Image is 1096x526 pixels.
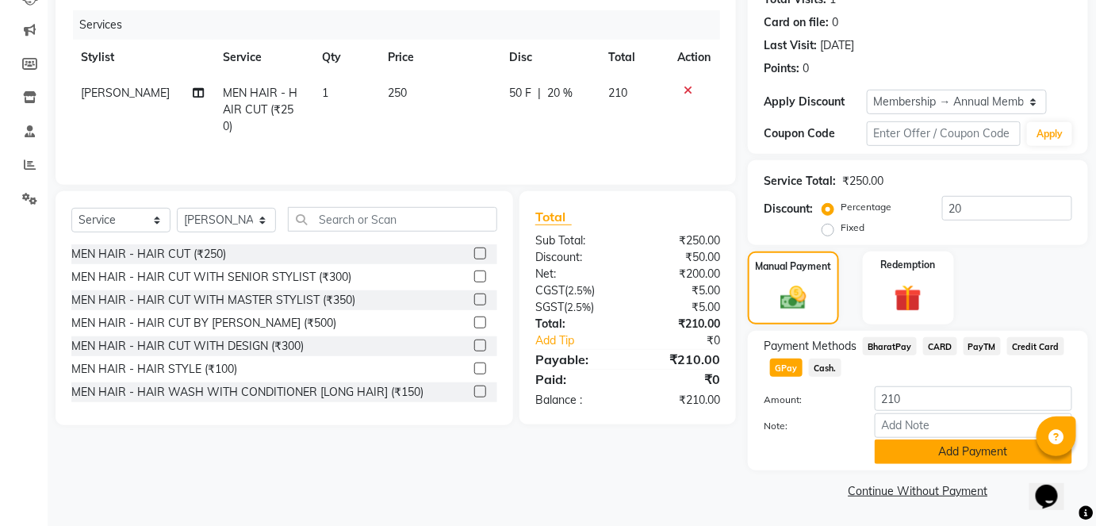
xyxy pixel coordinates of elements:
div: ( ) [523,299,628,316]
span: 2.5% [568,284,592,297]
div: 0 [832,14,838,31]
div: Net: [523,266,628,282]
div: Balance : [523,392,628,409]
div: ₹200.00 [627,266,732,282]
th: Disc [500,40,600,75]
span: GPay [770,359,803,377]
div: Total: [523,316,628,332]
span: BharatPay [863,337,917,355]
div: ₹250.00 [627,232,732,249]
label: Manual Payment [755,259,831,274]
div: Discount: [764,201,813,217]
a: Add Tip [523,332,645,349]
div: Payable: [523,350,628,369]
div: ₹50.00 [627,249,732,266]
label: Note: [752,419,863,433]
div: [DATE] [820,37,854,54]
input: Search or Scan [288,207,497,232]
div: Apply Discount [764,94,867,110]
span: CGST [535,283,565,298]
iframe: chat widget [1029,463,1080,510]
th: Action [668,40,720,75]
span: Total [535,209,572,225]
div: ( ) [523,282,628,299]
div: Paid: [523,370,628,389]
div: MEN HAIR - HAIR CUT BY [PERSON_NAME] (₹500) [71,315,336,332]
div: ₹0 [627,370,732,389]
div: ₹210.00 [627,392,732,409]
div: ₹5.00 [627,282,732,299]
div: ₹210.00 [627,350,732,369]
span: Credit Card [1007,337,1064,355]
th: Service [213,40,312,75]
label: Redemption [881,258,936,272]
div: Last Visit: [764,37,817,54]
input: Amount [875,386,1072,411]
span: Payment Methods [764,338,856,355]
label: Amount: [752,393,863,407]
div: MEN HAIR - HAIR CUT WITH DESIGN (₹300) [71,338,304,355]
th: Qty [312,40,378,75]
span: 20 % [547,85,573,102]
div: ₹250.00 [842,173,883,190]
div: Service Total: [764,173,836,190]
img: _gift.svg [886,282,930,316]
img: _cash.svg [772,283,814,313]
th: Stylist [71,40,213,75]
div: ₹210.00 [627,316,732,332]
span: SGST [535,300,564,314]
input: Add Note [875,413,1072,438]
span: 2.5% [567,301,591,313]
div: MEN HAIR - HAIR CUT WITH SENIOR STYLIST (₹300) [71,269,351,286]
div: ₹5.00 [627,299,732,316]
span: 210 [609,86,628,100]
div: Discount: [523,249,628,266]
button: Apply [1027,122,1072,146]
div: Points: [764,60,799,77]
span: 250 [388,86,407,100]
span: Cash. [809,359,841,377]
button: Add Payment [875,440,1072,464]
span: MEN HAIR - HAIR CUT (₹250) [223,86,297,133]
th: Price [378,40,500,75]
th: Total [600,40,668,75]
div: 0 [803,60,809,77]
div: MEN HAIR - HAIR STYLE (₹100) [71,361,237,378]
div: Card on file: [764,14,829,31]
div: Coupon Code [764,125,867,142]
span: 1 [322,86,328,100]
div: Services [73,10,732,40]
a: Continue Without Payment [751,483,1085,500]
input: Enter Offer / Coupon Code [867,121,1021,146]
span: [PERSON_NAME] [81,86,170,100]
div: MEN HAIR - HAIR CUT (₹250) [71,246,226,263]
div: MEN HAIR - HAIR WASH WITH CONDITIONER [LONG HAIR] (₹150) [71,384,423,401]
div: MEN HAIR - HAIR CUT WITH MASTER STYLIST (₹350) [71,292,355,309]
span: PayTM [964,337,1002,355]
label: Percentage [841,200,891,214]
span: CARD [923,337,957,355]
div: ₹0 [645,332,732,349]
span: 50 F [509,85,531,102]
label: Fixed [841,221,864,235]
span: | [538,85,541,102]
div: Sub Total: [523,232,628,249]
